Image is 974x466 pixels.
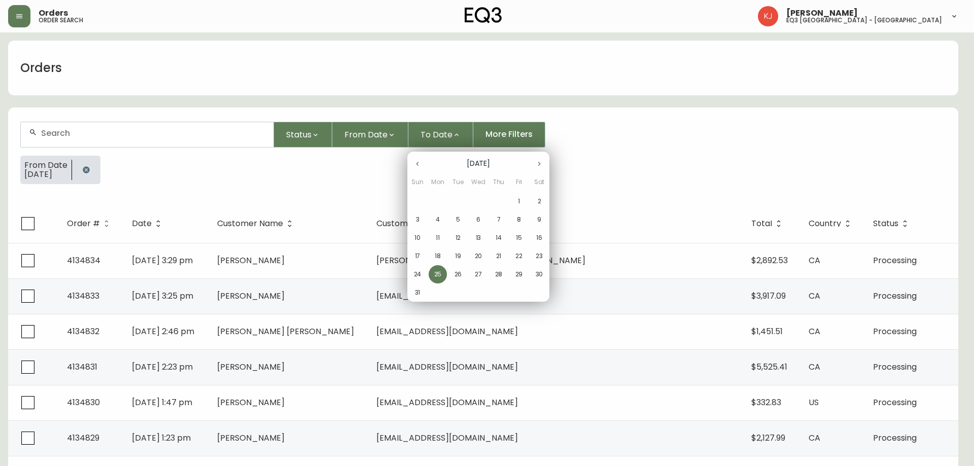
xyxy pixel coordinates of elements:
p: 27 [475,270,482,279]
button: 31 [408,283,427,302]
p: [DATE] [428,158,529,169]
button: 24 [408,265,427,283]
p: 6 [476,215,480,224]
p: 9 [537,215,541,224]
p: 29 [515,270,523,279]
button: 6 [469,210,488,229]
p: 5 [456,215,460,224]
p: 13 [476,233,481,242]
p: 7 [497,215,501,224]
button: 28 [490,265,508,283]
p: 2 [538,197,541,206]
p: 28 [495,270,503,279]
p: 23 [536,252,543,261]
button: 18 [429,247,447,265]
button: 11 [429,229,447,247]
p: 17 [415,252,421,261]
button: 25 [429,265,447,283]
span: Sat [530,177,548,187]
span: Tue [449,177,467,187]
p: 26 [455,270,462,279]
button: 5 [449,210,467,229]
button: 17 [408,247,427,265]
span: Thu [490,177,508,187]
button: 2 [530,192,548,210]
p: 22 [515,252,523,261]
p: 8 [517,215,521,224]
p: 1 [518,197,520,206]
p: 24 [414,270,422,279]
button: 22 [510,247,528,265]
button: 20 [469,247,488,265]
p: 15 [516,233,522,242]
p: 16 [536,233,542,242]
p: 3 [416,215,420,224]
button: 1 [510,192,528,210]
button: 29 [510,265,528,283]
button: 10 [408,229,427,247]
button: 19 [449,247,467,265]
p: 20 [475,252,482,261]
p: 14 [496,233,502,242]
span: Wed [469,177,488,187]
p: 11 [436,233,440,242]
button: 3 [408,210,427,229]
button: 4 [429,210,447,229]
button: 16 [530,229,548,247]
p: 31 [415,288,421,297]
button: 27 [469,265,488,283]
button: 15 [510,229,528,247]
span: Fri [510,177,528,187]
p: 30 [536,270,543,279]
span: Sun [408,177,427,187]
p: 19 [455,252,461,261]
button: 30 [530,265,548,283]
p: 4 [436,215,440,224]
button: 8 [510,210,528,229]
button: 12 [449,229,467,247]
p: 21 [496,252,502,261]
button: 23 [530,247,548,265]
button: 26 [449,265,467,283]
p: 18 [435,252,441,261]
span: Mon [429,177,447,187]
button: 7 [490,210,508,229]
p: 10 [414,233,421,242]
button: 9 [530,210,548,229]
button: 21 [490,247,508,265]
button: 14 [490,229,508,247]
p: 25 [434,270,442,279]
button: 13 [469,229,488,247]
p: 12 [456,233,461,242]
